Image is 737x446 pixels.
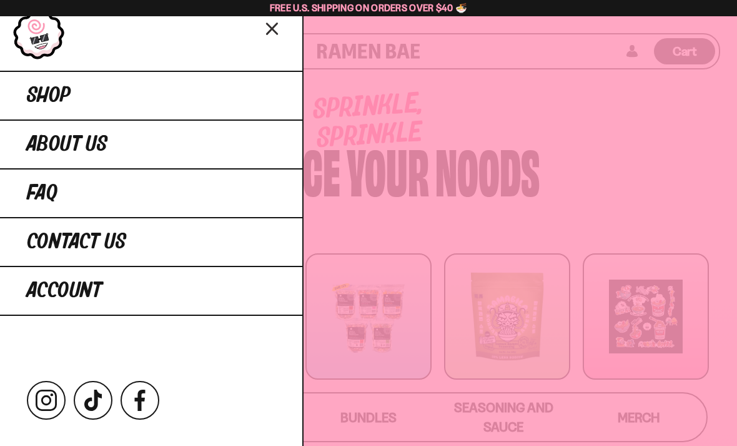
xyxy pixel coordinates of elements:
span: FAQ [27,182,57,205]
span: Contact Us [27,231,126,253]
button: Close menu [262,17,284,39]
span: Account [27,280,102,302]
span: Free U.S. Shipping on Orders over $40 🍜 [270,2,468,14]
span: Shop [27,84,71,107]
span: About Us [27,133,107,156]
